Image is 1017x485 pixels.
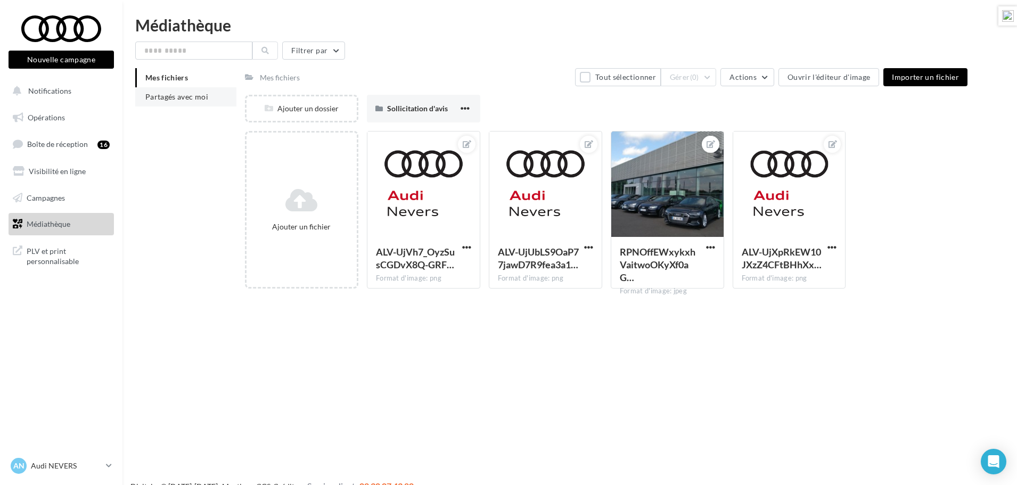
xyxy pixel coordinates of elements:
[620,246,695,283] span: RPNOffEWxykxhVaitwoOKyXf0aGbnLdwMScj8YadHUMTJCgNiXS5GVRCYPfcVWCtYubp7OzCZMHCDP6fmg=s0
[387,104,448,113] span: Sollicitation d'avis
[31,461,102,471] p: Audi NEVERS
[6,213,116,235] a: Médiathèque
[9,51,114,69] button: Nouvelle campagne
[247,103,357,114] div: Ajouter un dossier
[720,68,774,86] button: Actions
[282,42,345,60] button: Filtrer par
[6,187,116,209] a: Campagnes
[661,68,717,86] button: Gérer(0)
[6,160,116,183] a: Visibilité en ligne
[251,221,352,232] div: Ajouter un fichier
[620,286,715,296] div: Format d'image: jpeg
[742,274,837,283] div: Format d'image: png
[27,219,70,228] span: Médiathèque
[27,139,88,149] span: Boîte de réception
[575,68,660,86] button: Tout sélectionner
[498,246,579,270] span: ALV-UjUbLS9OaP77jawD7R9fea3a1icMU29H5t-QORtc07h1U7QEAyrq
[376,274,471,283] div: Format d'image: png
[883,68,967,86] button: Importer un fichier
[28,113,65,122] span: Opérations
[145,73,188,82] span: Mes fichiers
[135,17,1004,33] div: Médiathèque
[6,106,116,129] a: Opérations
[13,461,24,471] span: AN
[742,246,822,270] span: ALV-UjXpRkEW10JXzZ4CFtBHhXxb_AXVIYJFoVsoLGwFPHxT7E4kOvJe
[6,133,116,155] a: Boîte de réception16
[260,72,300,83] div: Mes fichiers
[29,167,86,176] span: Visibilité en ligne
[498,274,593,283] div: Format d'image: png
[28,86,71,95] span: Notifications
[6,80,112,102] button: Notifications
[778,68,879,86] button: Ouvrir l'éditeur d'image
[27,193,65,202] span: Campagnes
[9,456,114,476] a: AN Audi NEVERS
[376,246,455,270] span: ALV-UjVh7_OyzSusCGDvX8Q-GRFgeUO8BC3ZaN6IXcaaXHzzIVhKZKsP
[6,240,116,271] a: PLV et print personnalisable
[97,141,110,149] div: 16
[27,244,110,267] span: PLV et print personnalisable
[729,72,756,81] span: Actions
[981,449,1006,474] div: Open Intercom Messenger
[892,72,959,81] span: Importer un fichier
[145,92,208,101] span: Partagés avec moi
[690,73,699,81] span: (0)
